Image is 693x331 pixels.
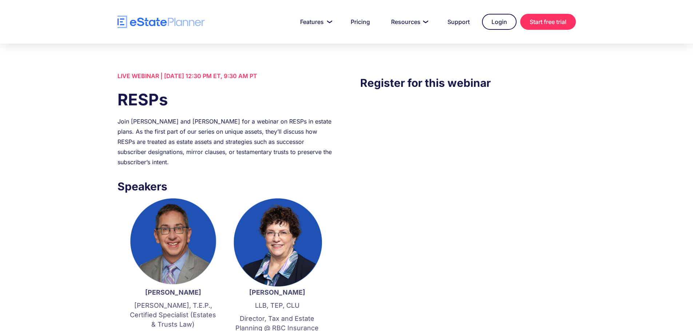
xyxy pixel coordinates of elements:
[249,288,305,296] strong: [PERSON_NAME]
[118,71,333,81] div: LIVE WEBINAR | [DATE] 12:30 PM ET, 9:30 AM PT
[482,14,517,30] a: Login
[118,16,205,28] a: home
[439,15,478,29] a: Support
[360,74,575,91] h3: Register for this webinar
[360,106,575,236] iframe: Form 0
[291,15,338,29] a: Features
[145,288,201,296] strong: [PERSON_NAME]
[382,15,435,29] a: Resources
[128,301,218,329] p: [PERSON_NAME], T.E.P., Certified Specialist (Estates & Trusts Law)
[118,88,333,111] h1: RESPs
[232,301,322,310] p: LLB, TEP, CLU
[118,116,333,167] div: Join [PERSON_NAME] and [PERSON_NAME] for a webinar on RESPs in estate plans. As the first part of...
[520,14,576,30] a: Start free trial
[342,15,379,29] a: Pricing
[118,178,333,195] h3: Speakers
